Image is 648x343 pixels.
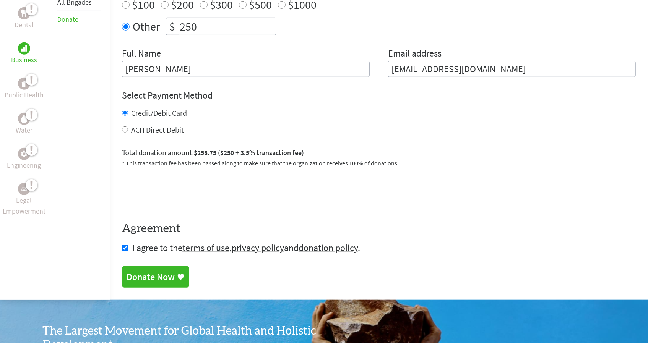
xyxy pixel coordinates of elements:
a: terms of use [182,242,229,254]
p: Public Health [5,90,44,100]
a: Public HealthPublic Health [5,78,44,100]
div: $ [166,18,178,35]
label: Total donation amount: [122,147,304,159]
a: WaterWater [16,113,32,136]
img: Legal Empowerment [21,187,27,191]
img: Dental [21,10,27,17]
h4: Agreement [122,222,636,236]
label: Full Name [122,47,161,61]
div: Water [18,113,30,125]
p: Dental [15,19,34,30]
input: Enter Full Name [122,61,370,77]
div: Public Health [18,78,30,90]
img: Water [21,114,27,123]
div: Engineering [18,148,30,160]
a: Donate [57,15,78,24]
a: BusinessBusiness [11,42,37,65]
iframe: reCAPTCHA [122,177,238,207]
a: DentalDental [15,7,34,30]
input: Enter Amount [178,18,276,35]
div: Legal Empowerment [18,183,30,195]
span: I agree to the , and . [132,242,360,254]
a: EngineeringEngineering [7,148,41,171]
input: Your Email [388,61,636,77]
a: Donate Now [122,266,189,288]
img: Engineering [21,151,27,157]
p: Engineering [7,160,41,171]
p: * This transaction fee has been passed along to make sure that the organization receives 100% of ... [122,159,636,168]
a: Legal EmpowermentLegal Empowerment [2,183,46,217]
a: privacy policy [232,242,284,254]
img: Business [21,45,27,52]
p: Water [16,125,32,136]
img: Public Health [21,80,27,87]
div: Dental [18,7,30,19]
div: Donate Now [127,271,175,283]
li: Donate [57,11,101,28]
a: donation policy [299,242,358,254]
label: Other [133,18,160,35]
label: ACH Direct Debit [131,125,184,134]
label: Email address [388,47,442,61]
p: Legal Empowerment [2,195,46,217]
div: Business [18,42,30,55]
label: Credit/Debit Card [131,108,187,118]
p: Business [11,55,37,65]
span: $258.75 ($250 + 3.5% transaction fee) [194,148,304,157]
h4: Select Payment Method [122,89,636,102]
